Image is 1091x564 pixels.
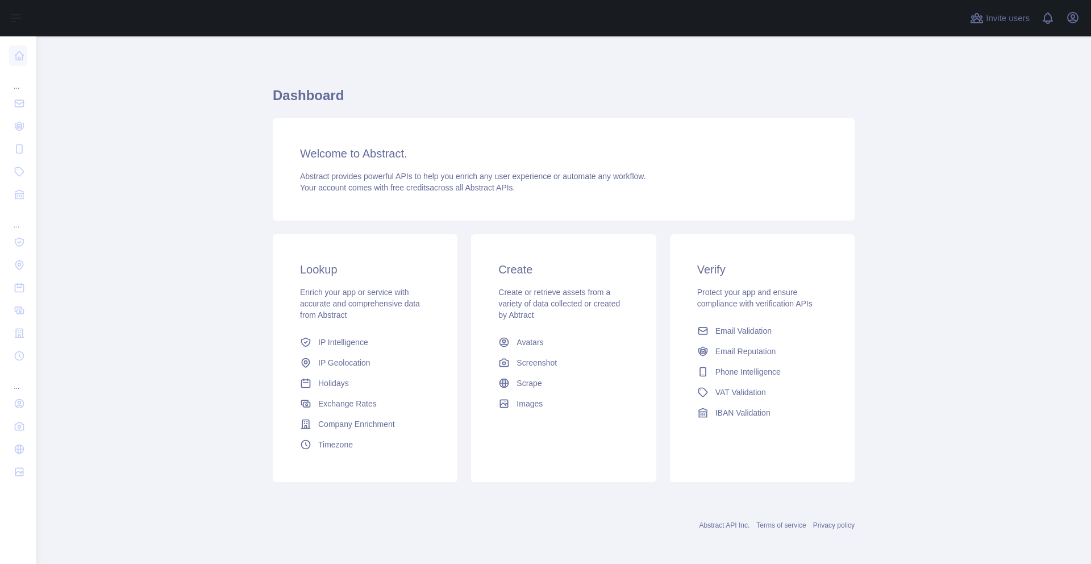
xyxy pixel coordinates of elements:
h1: Dashboard [273,86,855,114]
a: Phone Intelligence [693,362,832,382]
a: Email Validation [693,321,832,341]
div: ... [9,68,27,91]
span: free credits [390,183,430,192]
a: Timezone [295,434,435,455]
a: IP Geolocation [295,353,435,373]
span: Timezone [318,439,353,450]
span: Holidays [318,378,349,389]
a: Scrape [494,373,633,393]
span: IBAN Validation [715,407,771,418]
a: Email Reputation [693,341,832,362]
a: Avatars [494,332,633,353]
a: VAT Validation [693,382,832,403]
a: IBAN Validation [693,403,832,423]
span: Email Reputation [715,346,776,357]
h3: Verify [697,262,827,277]
span: Scrape [517,378,542,389]
span: Screenshot [517,357,557,368]
span: IP Geolocation [318,357,370,368]
span: IP Intelligence [318,337,368,348]
span: Email Validation [715,325,772,337]
a: Screenshot [494,353,633,373]
span: Abstract provides powerful APIs to help you enrich any user experience or automate any workflow. [300,172,646,181]
span: Invite users [986,12,1030,25]
span: Your account comes with across all Abstract APIs. [300,183,515,192]
span: Enrich your app or service with accurate and comprehensive data from Abstract [300,288,420,320]
a: Company Enrichment [295,414,435,434]
h3: Create [498,262,628,277]
span: VAT Validation [715,387,766,398]
h3: Lookup [300,262,430,277]
h3: Welcome to Abstract. [300,146,827,161]
span: Protect your app and ensure compliance with verification APIs [697,288,813,308]
span: Company Enrichment [318,418,395,430]
span: Phone Intelligence [715,366,781,378]
a: Holidays [295,373,435,393]
a: Privacy policy [813,521,855,529]
a: IP Intelligence [295,332,435,353]
span: Exchange Rates [318,398,377,409]
div: ... [9,207,27,230]
a: Terms of service [756,521,806,529]
a: Exchange Rates [295,393,435,414]
div: ... [9,368,27,391]
span: Images [517,398,543,409]
a: Images [494,393,633,414]
span: Avatars [517,337,543,348]
button: Invite users [968,9,1032,27]
span: Create or retrieve assets from a variety of data collected or created by Abtract [498,288,620,320]
a: Abstract API Inc. [699,521,750,529]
